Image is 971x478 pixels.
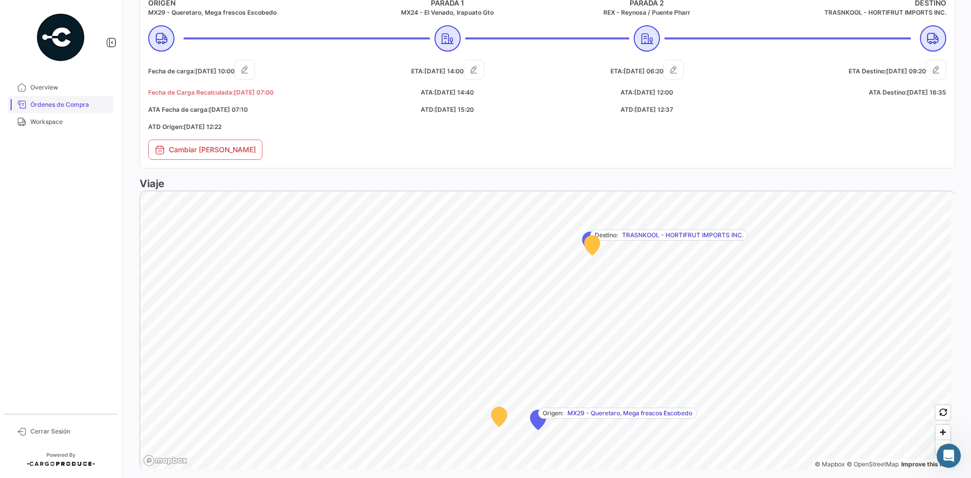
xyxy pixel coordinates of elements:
[30,83,109,92] span: Overview
[148,122,348,132] h5: ATD Origen:
[8,295,194,350] div: Rocio dice…
[173,327,190,343] button: Enviar un mensaje…
[635,106,673,113] span: [DATE] 12:37
[547,60,747,80] h5: ETA:
[178,4,196,22] div: Cerrar
[595,231,618,240] span: Destino:
[184,123,222,131] span: [DATE] 12:22
[8,185,194,218] div: Rocio dice…
[624,67,664,75] span: [DATE] 06:20
[158,4,178,23] button: Inicio
[424,67,464,75] span: [DATE] 14:00
[9,310,194,327] textarea: Escribe un mensaje...
[30,163,40,173] div: Profile image for Rocio
[30,427,109,436] span: Cerrar Sesión
[936,425,950,440] button: Zoom in
[16,33,158,83] div: Las respuestas te llegarán aquí y por correo electrónico: ✉️
[936,440,950,454] span: Zoom out
[936,440,950,454] button: Zoom out
[582,232,598,252] div: Map marker
[48,331,56,339] button: Adjuntar un archivo
[547,8,747,17] h5: REX - Reynosa / Puente Pharr
[148,140,262,160] button: Cambiar [PERSON_NAME]
[747,88,947,97] h5: ATA Destino:
[747,8,947,17] h5: TRASNKOOL - HORTIFRUT IMPORTS INC.
[49,5,115,13] h1: [PERSON_NAME]
[16,224,41,234] div: si claro
[8,218,194,248] div: Rocio dice…
[937,444,961,468] iframe: Intercom live chat
[30,117,109,126] span: Workspace
[140,191,951,470] canvas: Map
[8,218,50,240] div: si claro
[435,106,474,113] span: [DATE] 15:20
[36,122,194,154] div: [PERSON_NAME] y [PERSON_NAME] [PERSON_NAME]
[30,100,109,109] span: Órdenes de Compra
[348,88,548,97] h5: ATA:
[32,331,40,339] button: Selector de gif
[747,60,947,80] h5: ETA Destino:
[43,165,100,172] b: [PERSON_NAME]
[140,177,955,191] h3: Viaje
[886,67,926,75] span: [DATE] 09:20
[16,88,158,108] div: Nuestro tiempo de respuesta habitual 🕒
[49,13,98,23] p: Activo hace 2h
[35,12,86,63] img: powered-by.png
[148,8,348,17] h5: MX29 - Queretaro, Mega frescos Escobedo
[8,295,166,327] div: listo! [PERSON_NAME] dado de alta los operadores
[584,235,600,255] div: Map marker
[16,301,158,321] div: listo! [PERSON_NAME] dado de alta los operadores
[8,96,113,113] a: Órdenes de Compra
[7,4,26,23] button: go back
[43,164,172,173] div: joined the conversation
[8,27,194,122] div: Operator dice…
[8,79,113,96] a: Overview
[8,113,113,131] a: Workspace
[567,409,692,418] span: MX29 - Queretaro, Mega frescos Escobedo
[348,8,548,17] h5: MX24 - El Venado, Irapuato Gto
[547,88,747,97] h5: ATA:
[530,410,546,430] div: Map marker
[148,88,348,97] h5: Fecha de Carga Recalculada:
[25,98,111,106] b: menos de 30 minutos
[901,460,953,468] a: Map feedback
[434,89,474,96] span: [DATE] 14:40
[491,407,507,427] div: Map marker
[348,105,548,114] h5: ATD:
[143,455,188,466] a: Mapbox logo
[8,27,166,114] div: Las respuestas te llegarán aquí y por correo electrónico:✉️[PERSON_NAME][EMAIL_ADDRESS][PERSON_NA...
[148,60,348,80] h5: Fecha de carga:
[847,460,899,468] a: OpenStreetMap
[634,89,673,96] span: [DATE] 12:00
[195,67,235,75] span: [DATE] 10:00
[64,331,72,339] button: Start recording
[234,89,274,96] span: [DATE] 07:00
[45,128,186,148] div: [PERSON_NAME] y [PERSON_NAME] [PERSON_NAME]
[622,231,743,240] span: TRASNKOOL - HORTIFRUT IMPORTS INC.
[8,162,194,185] div: Rocio dice…
[8,248,194,279] div: Jose dice…
[108,248,194,271] div: muchísimas gracias
[543,409,563,418] span: Origen:
[116,254,186,265] div: muchísimas gracias
[815,460,845,468] a: Mapbox
[148,105,348,114] h5: ATA Fecha de carga:
[907,89,946,96] span: [DATE] 16:35
[16,54,154,81] b: [PERSON_NAME][EMAIL_ADDRESS][PERSON_NAME][DOMAIN_NAME]
[547,105,747,114] h5: ATD:
[348,60,548,80] h5: ETA:
[29,6,45,22] div: Profile image for Rocio
[209,106,248,113] span: [DATE] 07:10
[16,191,158,211] div: ¡Hola [PERSON_NAME]! Espero que [PERSON_NAME] muy bien
[8,122,194,162] div: Jose dice…
[16,331,24,339] button: Selector de emoji
[8,185,166,217] div: ¡Hola [PERSON_NAME]! Espero que [PERSON_NAME] muy bien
